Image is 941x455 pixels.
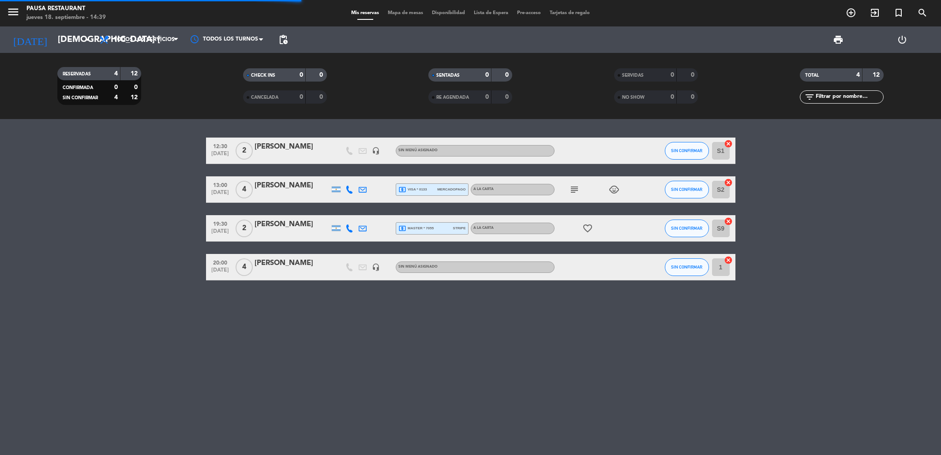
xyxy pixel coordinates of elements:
i: child_care [609,184,619,195]
span: 12:30 [209,141,231,151]
strong: 0 [505,72,510,78]
i: turned_in_not [893,7,904,18]
span: Disponibilidad [427,11,469,15]
i: search [917,7,928,18]
span: 20:00 [209,257,231,267]
i: power_settings_new [897,34,907,45]
i: local_atm [398,186,406,194]
div: [PERSON_NAME] [255,141,330,153]
strong: 0 [671,94,674,100]
strong: 12 [131,71,139,77]
strong: 12 [873,72,881,78]
i: local_atm [398,224,406,232]
span: Mis reservas [347,11,383,15]
i: subject [569,184,580,195]
div: jueves 18. septiembre - 14:39 [26,13,106,22]
input: Filtrar por nombre... [815,92,883,102]
strong: 0 [134,84,139,90]
strong: 4 [856,72,860,78]
span: SIN CONFIRMAR [671,226,702,231]
i: menu [7,5,20,19]
strong: 0 [671,72,674,78]
strong: 0 [691,94,696,100]
i: filter_list [804,92,815,102]
div: [PERSON_NAME] [255,257,330,269]
strong: 4 [114,71,118,77]
i: headset_mic [372,263,380,271]
strong: 0 [319,72,325,78]
span: CANCELADA [251,95,278,100]
strong: 12 [131,94,139,101]
span: Tarjetas de regalo [545,11,594,15]
span: [DATE] [209,267,231,277]
i: arrow_drop_down [82,34,93,45]
div: [PERSON_NAME] [255,219,330,230]
button: SIN CONFIRMAR [665,220,709,237]
strong: 0 [485,94,489,100]
span: Lista de Espera [469,11,513,15]
span: A LA CARTA [473,187,494,191]
i: cancel [724,178,733,187]
button: menu [7,5,20,22]
span: pending_actions [278,34,289,45]
i: cancel [724,256,733,265]
i: exit_to_app [870,7,880,18]
span: SERVIDAS [622,73,644,78]
i: favorite_border [582,223,593,234]
span: 4 [236,258,253,276]
div: [PERSON_NAME] [255,180,330,191]
strong: 0 [114,84,118,90]
i: cancel [724,139,733,148]
span: Todos los servicios [114,37,175,43]
strong: 0 [319,94,325,100]
button: SIN CONFIRMAR [665,142,709,160]
span: Mapa de mesas [383,11,427,15]
span: 4 [236,181,253,198]
i: [DATE] [7,30,53,49]
span: Sin menú asignado [398,149,438,152]
span: stripe [453,225,466,231]
span: [DATE] [209,190,231,200]
span: 2 [236,142,253,160]
strong: 0 [300,94,303,100]
span: visa * 0133 [398,186,427,194]
span: SIN CONFIRMAR [671,187,702,192]
strong: 0 [300,72,303,78]
span: print [833,34,844,45]
span: [DATE] [209,228,231,239]
i: add_circle_outline [846,7,856,18]
i: cancel [724,217,733,226]
span: master * 7055 [398,224,434,232]
strong: 0 [505,94,510,100]
span: NO SHOW [622,95,645,100]
strong: 0 [485,72,489,78]
span: SENTADAS [436,73,460,78]
span: Sin menú asignado [398,265,438,269]
span: CHECK INS [251,73,275,78]
span: 2 [236,220,253,237]
span: 19:30 [209,218,231,228]
span: Pre-acceso [513,11,545,15]
span: SIN CONFIRMAR [63,96,98,100]
span: RESERVADAS [63,72,91,76]
div: Pausa Restaurant [26,4,106,13]
span: 13:00 [209,179,231,190]
span: RE AGENDADA [436,95,469,100]
strong: 4 [114,94,118,101]
button: SIN CONFIRMAR [665,258,709,276]
span: SIN CONFIRMAR [671,148,702,153]
span: CONFIRMADA [63,86,93,90]
span: SIN CONFIRMAR [671,265,702,269]
span: mercadopago [437,186,465,192]
div: LOG OUT [870,26,934,53]
span: TOTAL [805,73,819,78]
strong: 0 [691,72,696,78]
span: A LA CARTA [473,226,494,230]
span: [DATE] [209,151,231,161]
i: headset_mic [372,147,380,155]
button: SIN CONFIRMAR [665,181,709,198]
